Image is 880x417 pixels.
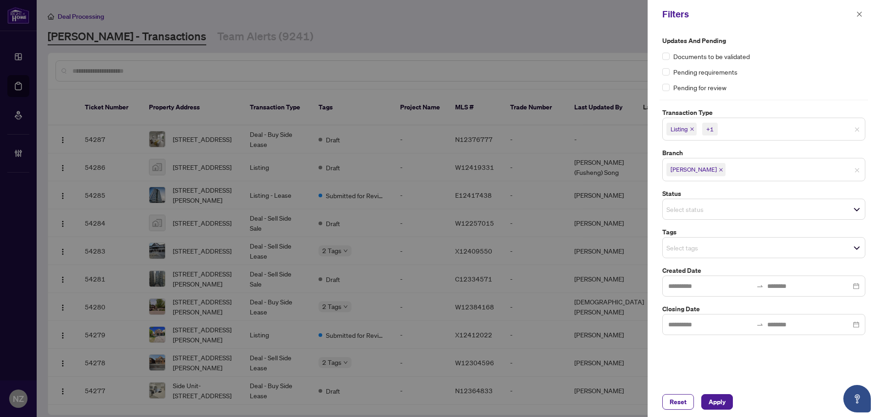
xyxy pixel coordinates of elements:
[673,67,737,77] span: Pending requirements
[662,148,865,158] label: Branch
[854,127,860,132] span: close
[706,125,714,134] div: +1
[856,11,863,17] span: close
[701,394,733,410] button: Apply
[843,385,871,412] button: Open asap
[673,82,726,92] span: Pending for review
[756,282,764,290] span: to
[671,165,717,174] span: [PERSON_NAME]
[756,282,764,290] span: swap-right
[709,395,726,409] span: Apply
[662,227,865,237] label: Tags
[756,321,764,328] span: to
[662,304,865,314] label: Closing Date
[690,127,694,131] span: close
[662,108,865,118] label: Transaction Type
[854,168,860,173] span: close
[671,125,688,134] span: Listing
[673,51,750,61] span: Documents to be validated
[719,168,723,172] span: close
[666,163,726,176] span: Vaughan
[662,7,853,21] div: Filters
[666,123,697,135] span: Listing
[662,265,865,276] label: Created Date
[662,36,865,46] label: Updates and Pending
[670,395,687,409] span: Reset
[756,321,764,328] span: swap-right
[662,189,865,199] label: Status
[662,394,694,410] button: Reset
